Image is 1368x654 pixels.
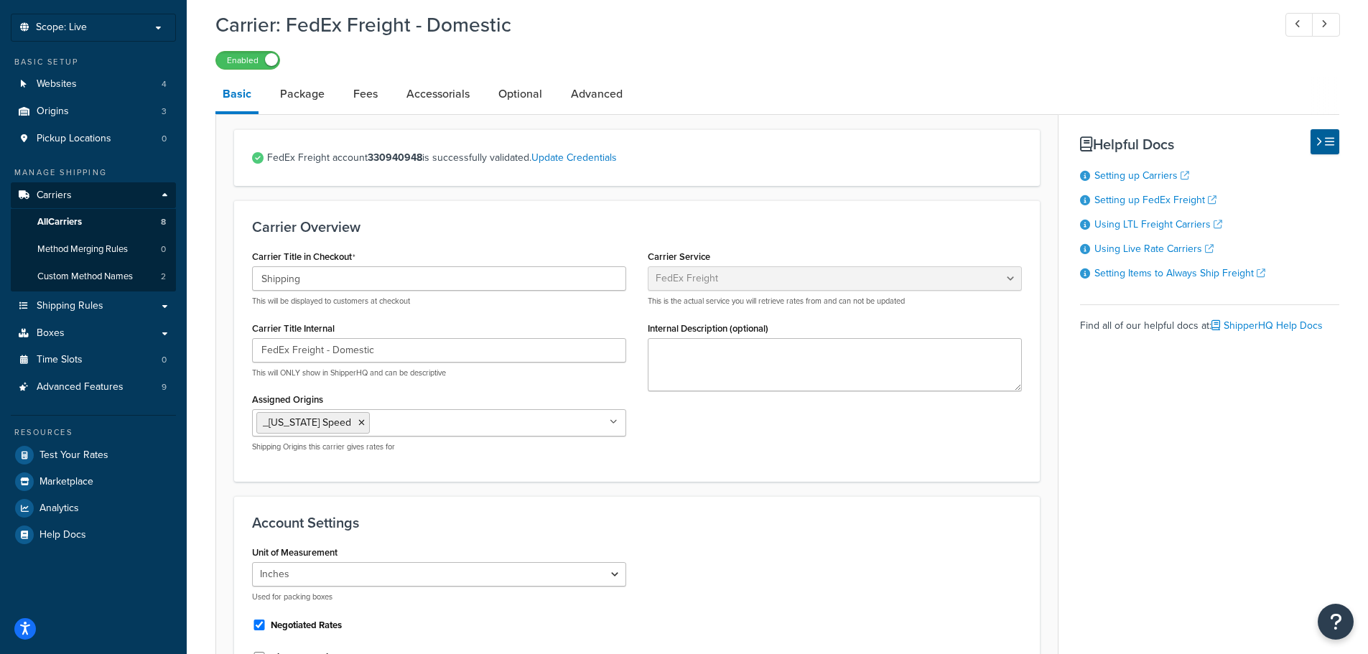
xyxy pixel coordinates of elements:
a: Pickup Locations0 [11,126,176,152]
a: Optional [491,77,549,111]
span: Test Your Rates [39,449,108,462]
a: Using LTL Freight Carriers [1094,217,1222,232]
label: Unit of Measurement [252,547,338,558]
a: Package [273,77,332,111]
a: AllCarriers8 [11,209,176,235]
span: 0 [162,133,167,145]
a: ShipperHQ Help Docs [1211,318,1323,333]
span: 0 [161,243,166,256]
a: Fees [346,77,385,111]
a: Using Live Rate Carriers [1094,241,1214,256]
span: Advanced Features [37,381,124,393]
a: Boxes [11,320,176,347]
span: 9 [162,381,167,393]
span: Pickup Locations [37,133,111,145]
a: Analytics [11,495,176,521]
label: Carrier Title in Checkout [252,251,355,263]
a: Origins3 [11,98,176,125]
div: Manage Shipping [11,167,176,179]
span: All Carriers [37,216,82,228]
li: Carriers [11,182,176,291]
li: Custom Method Names [11,263,176,290]
li: Origins [11,98,176,125]
h1: Carrier: FedEx Freight - Domestic [215,11,1259,39]
a: Method Merging Rules0 [11,236,176,263]
a: Next Record [1312,13,1340,37]
div: Basic Setup [11,56,176,68]
a: Advanced [564,77,630,111]
span: Help Docs [39,529,86,541]
span: 3 [162,106,167,118]
span: Websites [37,78,77,90]
a: Setting Items to Always Ship Freight [1094,266,1265,281]
label: Carrier Service [648,251,710,262]
div: Find all of our helpful docs at: [1080,304,1339,336]
span: Marketplace [39,476,93,488]
a: Test Your Rates [11,442,176,468]
li: Websites [11,71,176,98]
label: Negotiated Rates [271,619,342,632]
span: Method Merging Rules [37,243,128,256]
p: This is the actual service you will retrieve rates from and can not be updated [648,296,1022,307]
a: Websites4 [11,71,176,98]
a: Previous Record [1285,13,1313,37]
span: 2 [161,271,166,283]
h3: Account Settings [252,515,1022,531]
a: Setting up FedEx Freight [1094,192,1216,207]
a: Update Credentials [531,150,617,165]
span: 4 [162,78,167,90]
p: Shipping Origins this carrier gives rates for [252,442,626,452]
a: Setting up Carriers [1094,168,1189,183]
a: Custom Method Names2 [11,263,176,290]
span: FedEx Freight account is successfully validated. [267,148,1022,168]
a: Help Docs [11,522,176,548]
span: Shipping Rules [37,300,103,312]
a: Shipping Rules [11,293,176,319]
div: Resources [11,426,176,439]
label: Assigned Origins [252,394,323,405]
a: Advanced Features9 [11,374,176,401]
a: Marketplace [11,469,176,495]
span: Boxes [37,327,65,340]
a: Basic [215,77,259,114]
li: Advanced Features [11,374,176,401]
span: Time Slots [37,354,83,366]
a: Accessorials [399,77,477,111]
span: Origins [37,106,69,118]
h3: Carrier Overview [252,219,1022,235]
span: _[US_STATE] Speed [263,415,351,430]
span: 8 [161,216,166,228]
a: Carriers [11,182,176,209]
p: Used for packing boxes [252,592,626,602]
label: Enabled [216,52,279,69]
span: Custom Method Names [37,271,133,283]
strong: 330940948 [368,150,422,165]
li: Time Slots [11,347,176,373]
li: Method Merging Rules [11,236,176,263]
button: Open Resource Center [1318,604,1354,640]
li: Pickup Locations [11,126,176,152]
span: Scope: Live [36,22,87,34]
span: 0 [162,354,167,366]
h3: Helpful Docs [1080,136,1339,152]
a: Time Slots0 [11,347,176,373]
label: Internal Description (optional) [648,323,768,334]
p: This will ONLY show in ShipperHQ and can be descriptive [252,368,626,378]
span: Analytics [39,503,79,515]
label: Carrier Title Internal [252,323,335,334]
span: Carriers [37,190,72,202]
button: Hide Help Docs [1311,129,1339,154]
p: This will be displayed to customers at checkout [252,296,626,307]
